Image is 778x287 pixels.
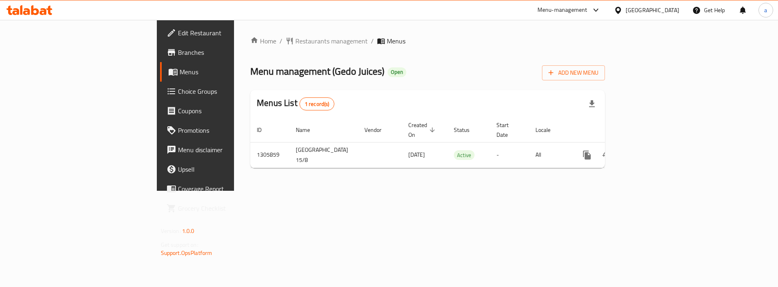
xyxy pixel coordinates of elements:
[626,6,679,15] div: [GEOGRAPHIC_DATA]
[178,28,280,38] span: Edit Restaurant
[161,248,212,258] a: Support.OpsPlatform
[178,164,280,174] span: Upsell
[764,6,767,15] span: a
[160,23,287,43] a: Edit Restaurant
[537,5,587,15] div: Menu-management
[178,145,280,155] span: Menu disclaimer
[180,67,280,77] span: Menus
[250,62,384,80] span: Menu management ( Gedo Juices )
[178,203,280,213] span: Grocery Checklist
[250,118,662,168] table: enhanced table
[289,142,358,168] td: [GEOGRAPHIC_DATA] 15/8
[454,151,475,160] span: Active
[388,69,406,76] span: Open
[257,97,334,110] h2: Menus List
[490,142,529,168] td: -
[387,36,405,46] span: Menus
[535,125,561,135] span: Locale
[182,226,195,236] span: 1.0.0
[160,101,287,121] a: Coupons
[160,199,287,218] a: Grocery Checklist
[161,226,181,236] span: Version:
[496,120,519,140] span: Start Date
[178,184,280,194] span: Coverage Report
[257,125,272,135] span: ID
[160,179,287,199] a: Coverage Report
[364,125,392,135] span: Vendor
[597,145,616,165] button: Change Status
[295,36,368,46] span: Restaurants management
[286,36,368,46] a: Restaurants management
[178,125,280,135] span: Promotions
[160,62,287,82] a: Menus
[178,106,280,116] span: Coupons
[160,43,287,62] a: Branches
[160,140,287,160] a: Menu disclaimer
[542,65,605,80] button: Add New Menu
[161,240,198,250] span: Get support on:
[296,125,321,135] span: Name
[250,36,605,46] nav: breadcrumb
[571,118,662,142] th: Actions
[582,94,602,114] div: Export file
[548,68,598,78] span: Add New Menu
[388,67,406,77] div: Open
[299,97,335,110] div: Total records count
[160,160,287,179] a: Upsell
[408,120,438,140] span: Created On
[160,121,287,140] a: Promotions
[300,100,334,108] span: 1 record(s)
[454,150,475,160] div: Active
[371,36,374,46] li: /
[178,47,280,57] span: Branches
[178,86,280,96] span: Choice Groups
[577,145,597,165] button: more
[408,149,425,160] span: [DATE]
[160,82,287,101] a: Choice Groups
[454,125,480,135] span: Status
[529,142,571,168] td: All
